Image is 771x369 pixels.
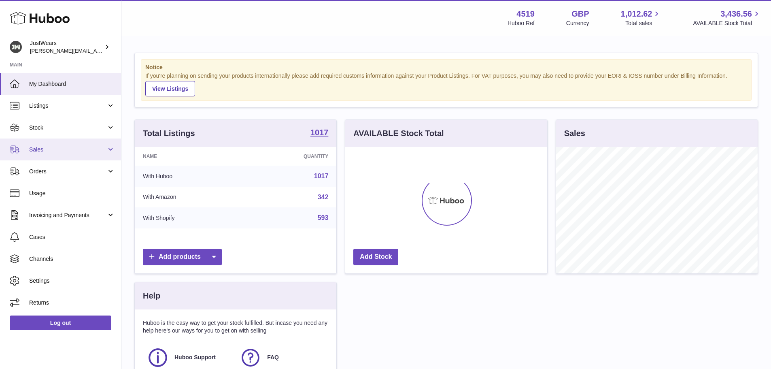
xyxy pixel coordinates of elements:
span: Settings [29,277,115,285]
span: Invoicing and Payments [29,211,106,219]
a: Add products [143,249,222,265]
h3: Help [143,290,160,301]
a: Add Stock [353,249,398,265]
a: Log out [10,316,111,330]
th: Quantity [245,147,337,166]
span: Cases [29,233,115,241]
span: Stock [29,124,106,132]
span: Total sales [625,19,661,27]
span: Returns [29,299,115,307]
span: [PERSON_NAME][EMAIL_ADDRESS][DOMAIN_NAME] [30,47,162,54]
span: Huboo Support [174,354,216,361]
img: josh@just-wears.com [10,41,22,53]
td: With Huboo [135,166,245,187]
a: 3,436.56 AVAILABLE Stock Total [693,9,761,27]
div: JustWears [30,39,103,55]
div: Huboo Ref [508,19,535,27]
span: 3,436.56 [720,9,752,19]
strong: 4519 [516,9,535,19]
td: With Shopify [135,207,245,228]
a: 1017 [314,173,329,179]
strong: GBP [571,9,589,19]
span: Usage [29,190,115,197]
strong: Notice [145,64,747,71]
span: Sales [29,146,106,154]
a: Huboo Support [147,347,232,369]
span: Listings [29,102,106,110]
span: Channels [29,255,115,263]
div: If you're planning on sending your products internationally please add required customs informati... [145,72,747,96]
span: My Dashboard [29,80,115,88]
a: View Listings [145,81,195,96]
td: With Amazon [135,187,245,208]
span: 1,012.62 [621,9,652,19]
a: FAQ [240,347,324,369]
p: Huboo is the easy way to get your stock fulfilled. But incase you need any help here's our ways f... [143,319,328,335]
span: Orders [29,168,106,175]
h3: Sales [564,128,585,139]
a: 342 [318,194,329,200]
span: FAQ [267,354,279,361]
div: Currency [566,19,589,27]
a: 593 [318,214,329,221]
strong: 1017 [310,128,329,137]
a: 1,012.62 Total sales [621,9,662,27]
h3: Total Listings [143,128,195,139]
h3: AVAILABLE Stock Total [353,128,444,139]
a: 1017 [310,128,329,138]
span: AVAILABLE Stock Total [693,19,761,27]
th: Name [135,147,245,166]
